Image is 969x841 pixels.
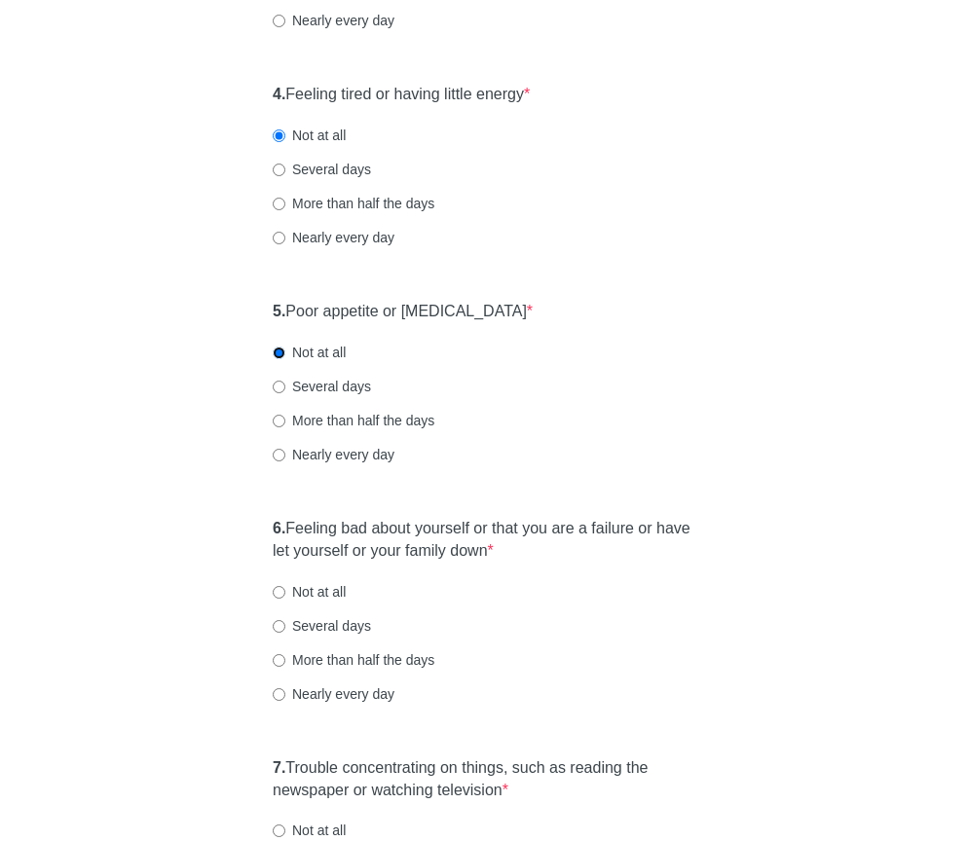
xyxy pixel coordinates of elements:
[273,228,394,247] label: Nearly every day
[273,616,371,636] label: Several days
[273,449,285,461] input: Nearly every day
[273,377,371,396] label: Several days
[273,582,346,602] label: Not at all
[273,688,285,701] input: Nearly every day
[273,343,346,362] label: Not at all
[273,650,434,670] label: More than half the days
[273,586,285,599] input: Not at all
[273,194,434,213] label: More than half the days
[273,15,285,27] input: Nearly every day
[273,415,285,427] input: More than half the days
[273,824,285,837] input: Not at all
[273,301,533,323] label: Poor appetite or [MEDICAL_DATA]
[273,86,285,102] strong: 4.
[273,347,285,359] input: Not at all
[273,198,285,210] input: More than half the days
[273,821,346,840] label: Not at all
[273,684,394,704] label: Nearly every day
[273,11,394,30] label: Nearly every day
[273,126,346,145] label: Not at all
[273,164,285,176] input: Several days
[273,520,285,536] strong: 6.
[273,759,285,776] strong: 7.
[273,411,434,430] label: More than half the days
[273,381,285,393] input: Several days
[273,84,530,106] label: Feeling tired or having little energy
[273,654,285,667] input: More than half the days
[273,620,285,633] input: Several days
[273,445,394,464] label: Nearly every day
[273,518,696,563] label: Feeling bad about yourself or that you are a failure or have let yourself or your family down
[273,160,371,179] label: Several days
[273,129,285,142] input: Not at all
[273,232,285,244] input: Nearly every day
[273,757,696,802] label: Trouble concentrating on things, such as reading the newspaper or watching television
[273,303,285,319] strong: 5.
